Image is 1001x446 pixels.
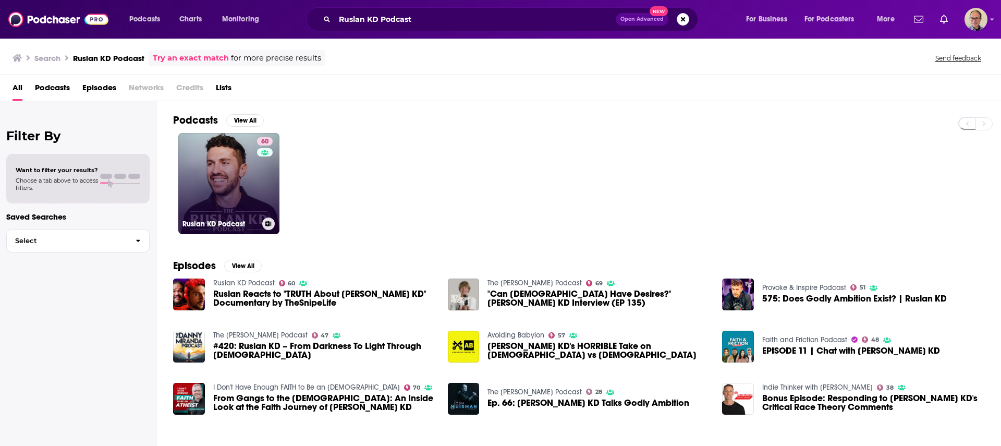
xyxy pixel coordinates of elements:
[16,177,98,191] span: Choose a tab above to access filters.
[762,335,847,344] a: Faith and Friction Podcast
[886,385,894,390] span: 38
[860,285,865,290] span: 51
[261,137,268,147] span: 60
[216,79,231,101] a: Lists
[932,54,984,63] button: Send feedback
[335,11,616,28] input: Search podcasts, credits, & more...
[213,342,435,359] a: #420: Ruslan KD – From Darkness To Light Through God
[173,279,205,310] img: Ruslan Reacts to "TRUTH About RUSLAN KD" Documentary by TheSnipeLife ​
[722,331,754,363] img: EPISODE 11 | Chat with Ruslan KD
[487,399,689,407] span: Ep. 66: [PERSON_NAME] KD Talks Godly Ambition
[178,133,279,234] a: 60Ruslan KD Podcast
[487,399,689,407] a: Ep. 66: Ruslan KD Talks Godly Ambition
[6,212,150,222] p: Saved Searches
[6,229,150,252] button: Select
[34,53,60,63] h3: Search
[650,6,668,16] span: New
[762,346,940,355] span: EPISODE 11 | Chat with [PERSON_NAME] KD
[231,52,321,64] span: for more precise results
[762,294,947,303] span: 575: Does Godly Ambition Exist? | Ruslan KD
[804,12,854,27] span: For Podcasters
[595,390,602,394] span: 28
[762,346,940,355] a: EPISODE 11 | Chat with Ruslan KD
[722,383,754,415] img: Bonus Episode: Responding to Ruslan KD's Critical Race Theory Comments
[448,279,480,310] a: "Can Christians Have Desires?" Ruslan KD Interview (EP 135)
[871,337,879,342] span: 48
[595,281,603,286] span: 69
[173,331,205,363] a: #420: Ruslan KD – From Darkness To Light Through God
[213,342,435,359] span: #420: Ruslan KD – From Darkness To Light Through [DEMOGRAPHIC_DATA]
[213,394,435,412] span: From Gangs to the [DEMOGRAPHIC_DATA]: An Inside Look at the Faith Journey of [PERSON_NAME] KD
[213,279,275,287] a: Ruslan KD Podcast
[862,336,879,343] a: 48
[548,332,565,339] a: 57
[213,290,435,307] a: Ruslan Reacts to "TRUTH About RUSLAN KD" Documentary by TheSnipeLife ​
[257,137,273,146] a: 60
[129,79,164,101] span: Networks
[487,342,710,359] span: [PERSON_NAME] KD's HORRIBLE Take on [DEMOGRAPHIC_DATA] vs [DEMOGRAPHIC_DATA]
[213,290,435,307] span: Ruslan Reacts to "TRUTH About [PERSON_NAME] KD" Documentary by TheSnipeLife ​
[213,331,308,340] a: The Danny Miranda Podcast
[279,280,296,286] a: 60
[965,8,987,31] button: Show profile menu
[122,11,174,28] button: open menu
[965,8,987,31] img: User Profile
[762,394,984,412] a: Bonus Episode: Responding to Ruslan KD's Critical Race Theory Comments
[213,394,435,412] a: From Gangs to the Gospel: An Inside Look at the Faith Journey of Ruslan KD
[224,260,262,272] button: View All
[487,279,582,287] a: The Bryce Crawford Podcast
[173,259,262,272] a: EpisodesView All
[173,259,216,272] h2: Episodes
[321,333,328,338] span: 47
[877,12,895,27] span: More
[404,384,421,391] a: 70
[288,281,295,286] span: 60
[82,79,116,101] a: Episodes
[213,383,400,392] a: I Don't Have Enough FAITH to Be an ATHEIST
[6,128,150,143] h2: Filter By
[176,79,203,101] span: Credits
[870,11,908,28] button: open menu
[173,383,205,415] img: From Gangs to the Gospel: An Inside Look at the Faith Journey of Ruslan KD
[448,331,480,363] img: Ruslan KD's HORRIBLE Take on Catholicism vs Protestantism
[616,13,668,26] button: Open AdvancedNew
[13,79,22,101] a: All
[8,9,108,29] img: Podchaser - Follow, Share and Rate Podcasts
[222,12,259,27] span: Monitoring
[35,79,70,101] span: Podcasts
[487,331,544,340] a: Avoiding Babylon
[7,237,127,244] span: Select
[173,114,218,127] h2: Podcasts
[448,383,480,415] img: Ep. 66: Ruslan KD Talks Godly Ambition
[487,290,710,307] a: "Can Christians Have Desires?" Ruslan KD Interview (EP 135)
[153,52,229,64] a: Try an exact match
[746,12,787,27] span: For Business
[620,17,664,22] span: Open Advanced
[182,220,258,228] h3: Ruslan KD Podcast
[739,11,800,28] button: open menu
[312,332,329,339] a: 47
[762,383,873,392] a: Indie Thinker with Reed Uberman
[129,12,160,27] span: Podcasts
[722,279,754,310] a: 575: Does Godly Ambition Exist? | Ruslan KD
[877,384,894,391] a: 38
[798,11,870,28] button: open menu
[215,11,273,28] button: open menu
[413,385,420,390] span: 70
[762,283,846,292] a: Provoke & Inspire Podcast
[179,12,202,27] span: Charts
[850,284,865,291] a: 51
[586,389,602,395] a: 28
[965,8,987,31] span: Logged in as tommy.lynch
[910,10,927,28] a: Show notifications dropdown
[16,166,98,174] span: Want to filter your results?
[487,342,710,359] a: Ruslan KD's HORRIBLE Take on Catholicism vs Protestantism
[173,114,264,127] a: PodcastsView All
